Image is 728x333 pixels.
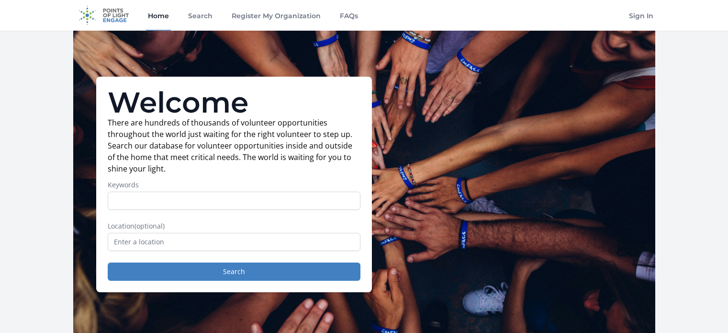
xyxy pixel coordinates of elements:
[108,221,360,231] label: Location
[108,263,360,281] button: Search
[108,117,360,174] p: There are hundreds of thousands of volunteer opportunities throughout the world just waiting for ...
[108,180,360,190] label: Keywords
[134,221,165,230] span: (optional)
[108,233,360,251] input: Enter a location
[108,88,360,117] h1: Welcome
